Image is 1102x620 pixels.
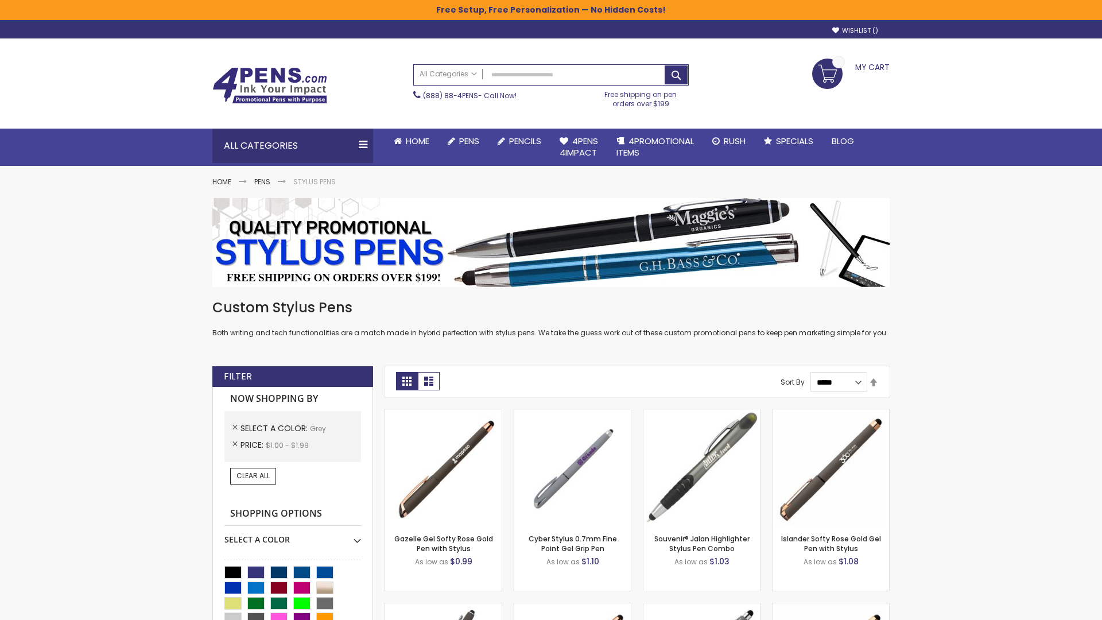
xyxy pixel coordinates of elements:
[839,556,859,567] span: $1.08
[781,534,881,553] a: Islander Softy Rose Gold Gel Pen with Stylus
[509,135,541,147] span: Pencils
[674,557,708,567] span: As low as
[310,424,326,433] span: Grey
[822,129,863,154] a: Blog
[643,409,760,526] img: Souvenir® Jalan Highlighter Stylus Pen Combo-Grey
[773,603,889,613] a: Islander Softy Rose Gold Gel Pen with Stylus - ColorJet Imprint-Grey
[773,409,889,418] a: Islander Softy Rose Gold Gel Pen with Stylus-Grey
[396,372,418,390] strong: Grid
[709,556,730,567] span: $1.03
[224,370,252,383] strong: Filter
[560,135,598,158] span: 4Pens 4impact
[240,423,310,434] span: Select A Color
[755,129,822,154] a: Specials
[581,556,599,567] span: $1.10
[781,377,805,387] label: Sort By
[212,129,373,163] div: All Categories
[224,502,361,526] strong: Shopping Options
[832,26,878,35] a: Wishlist
[616,135,694,158] span: 4PROMOTIONAL ITEMS
[776,135,813,147] span: Specials
[385,409,502,418] a: Gazelle Gel Softy Rose Gold Pen with Stylus-Grey
[230,468,276,484] a: Clear All
[773,409,889,526] img: Islander Softy Rose Gold Gel Pen with Stylus-Grey
[832,135,854,147] span: Blog
[423,91,478,100] a: (888) 88-4PENS
[529,534,617,553] a: Cyber Stylus 0.7mm Fine Point Gel Grip Pen
[254,177,270,187] a: Pens
[385,129,439,154] a: Home
[514,603,631,613] a: Gazelle Gel Softy Rose Gold Pen with Stylus - ColorJet-Grey
[236,471,270,480] span: Clear All
[406,135,429,147] span: Home
[550,129,607,166] a: 4Pens4impact
[654,534,750,553] a: Souvenir® Jalan Highlighter Stylus Pen Combo
[414,65,483,84] a: All Categories
[212,299,890,317] h1: Custom Stylus Pens
[224,526,361,545] div: Select A Color
[724,135,746,147] span: Rush
[450,556,472,567] span: $0.99
[546,557,580,567] span: As low as
[607,129,703,166] a: 4PROMOTIONALITEMS
[514,409,631,526] img: Cyber Stylus 0.7mm Fine Point Gel Grip Pen-Grey
[394,534,493,553] a: Gazelle Gel Softy Rose Gold Pen with Stylus
[212,177,231,187] a: Home
[266,440,309,450] span: $1.00 - $1.99
[439,129,488,154] a: Pens
[212,299,890,338] div: Both writing and tech functionalities are a match made in hybrid perfection with stylus pens. We ...
[593,86,689,108] div: Free shipping on pen orders over $199
[804,557,837,567] span: As low as
[703,129,755,154] a: Rush
[224,387,361,411] strong: Now Shopping by
[459,135,479,147] span: Pens
[488,129,550,154] a: Pencils
[415,557,448,567] span: As low as
[240,439,266,451] span: Price
[514,409,631,418] a: Cyber Stylus 0.7mm Fine Point Gel Grip Pen-Grey
[293,177,336,187] strong: Stylus Pens
[643,603,760,613] a: Minnelli Softy Pen with Stylus - Laser Engraved-Grey
[385,603,502,613] a: Custom Soft Touch® Metal Pens with Stylus-Grey
[420,69,477,79] span: All Categories
[423,91,517,100] span: - Call Now!
[385,409,502,526] img: Gazelle Gel Softy Rose Gold Pen with Stylus-Grey
[212,198,890,287] img: Stylus Pens
[643,409,760,418] a: Souvenir® Jalan Highlighter Stylus Pen Combo-Grey
[212,67,327,104] img: 4Pens Custom Pens and Promotional Products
